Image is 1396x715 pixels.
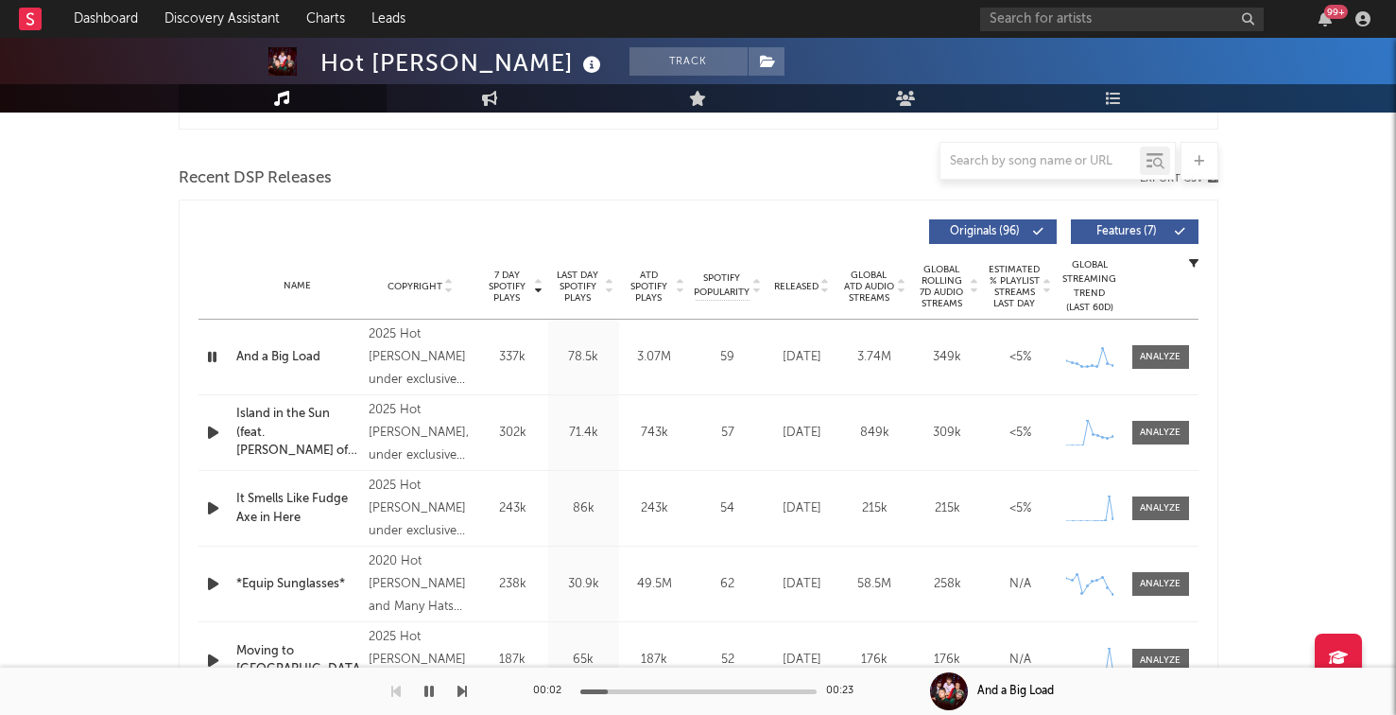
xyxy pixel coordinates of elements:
[989,575,1052,594] div: N/A
[843,575,906,594] div: 58.5M
[369,323,472,392] div: 2025 Hot [PERSON_NAME] under exclusive license to Wax Bodega
[369,399,472,467] div: 2025 Hot [PERSON_NAME], under exclusive license to Wax Bodega
[774,281,819,292] span: Released
[369,626,472,694] div: 2025 Hot [PERSON_NAME] under exclusive license to Wax Bodega
[695,575,761,594] div: 62
[1324,5,1348,19] div: 99 +
[1061,258,1118,315] div: Global Streaming Trend (Last 60D)
[553,575,614,594] div: 30.9k
[1083,226,1170,237] span: Features ( 7 )
[989,424,1052,443] div: <5%
[695,348,761,367] div: 59
[482,424,543,443] div: 302k
[624,651,685,670] div: 187k
[916,651,979,670] div: 176k
[770,424,834,443] div: [DATE]
[916,348,979,367] div: 349k
[770,499,834,518] div: [DATE]
[553,651,614,670] div: 65k
[695,424,761,443] div: 57
[770,575,834,594] div: [DATE]
[553,424,614,443] div: 71.4k
[482,651,543,670] div: 187k
[553,270,603,304] span: Last Day Spotify Plays
[553,499,614,518] div: 86k
[624,270,674,304] span: ATD Spotify Plays
[989,264,1041,309] span: Estimated % Playlist Streams Last Day
[826,680,864,703] div: 00:23
[369,475,472,543] div: 2025 Hot [PERSON_NAME] under exclusive license to Wax Bodega
[695,499,761,518] div: 54
[695,651,761,670] div: 52
[482,499,543,518] div: 243k
[989,651,1052,670] div: N/A
[1071,219,1198,244] button: Features(7)
[482,270,532,304] span: 7 Day Spotify Plays
[624,348,685,367] div: 3.07M
[624,424,685,443] div: 743k
[236,405,360,461] a: Island in the Sun (feat. [PERSON_NAME] of Free Throw)
[533,680,571,703] div: 00:02
[553,348,614,367] div: 78.5k
[236,490,360,527] a: It Smells Like Fudge Axe in Here
[388,281,442,292] span: Copyright
[916,499,979,518] div: 215k
[1318,11,1332,26] button: 99+
[320,47,606,78] div: Hot [PERSON_NAME]
[482,575,543,594] div: 238k
[624,575,685,594] div: 49.5M
[929,219,1057,244] button: Originals(96)
[369,550,472,619] div: 2020 Hot [PERSON_NAME] and Many Hats Distribution
[843,499,906,518] div: 215k
[980,8,1264,31] input: Search for artists
[236,642,360,679] a: Moving to [GEOGRAPHIC_DATA]
[843,424,906,443] div: 849k
[694,271,750,300] span: Spotify Popularity
[843,270,895,304] span: Global ATD Audio Streams
[629,47,748,76] button: Track
[989,348,1052,367] div: <5%
[916,575,979,594] div: 258k
[916,264,968,309] span: Global Rolling 7D Audio Streams
[236,575,360,594] a: *Equip Sunglasses*
[770,348,834,367] div: [DATE]
[989,499,1052,518] div: <5%
[624,499,685,518] div: 243k
[916,424,979,443] div: 309k
[482,348,543,367] div: 337k
[843,651,906,670] div: 176k
[940,154,1140,169] input: Search by song name or URL
[977,683,1054,700] div: And a Big Load
[236,279,360,293] div: Name
[843,348,906,367] div: 3.74M
[236,348,360,367] a: And a Big Load
[770,651,834,670] div: [DATE]
[941,226,1028,237] span: Originals ( 96 )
